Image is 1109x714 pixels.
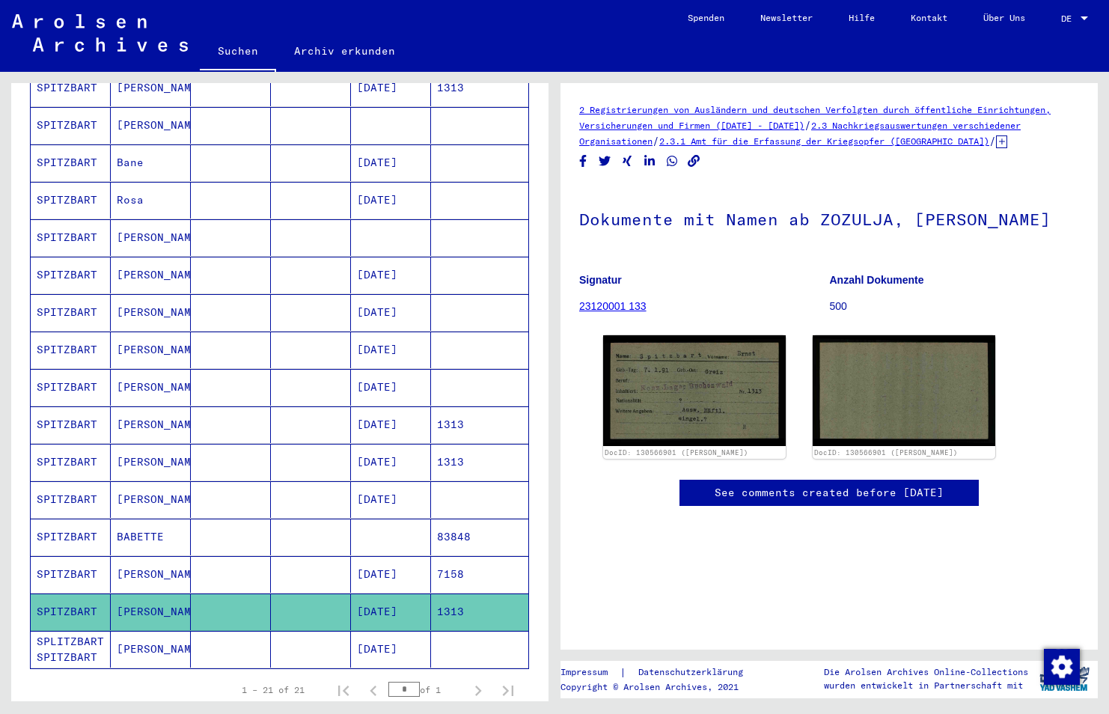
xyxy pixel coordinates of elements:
a: Archiv erkunden [276,33,413,69]
mat-cell: [PERSON_NAME] [111,107,191,144]
mat-cell: [DATE] [351,481,431,518]
mat-cell: [DATE] [351,369,431,406]
button: Share on Facebook [575,152,591,171]
button: Share on LinkedIn [642,152,658,171]
mat-cell: SPITZBART [31,182,111,219]
mat-cell: SPITZBART [31,594,111,630]
p: Die Arolsen Archives Online-Collections [824,665,1028,679]
button: Previous page [358,675,388,705]
img: yv_logo.png [1036,660,1093,698]
img: 001.jpg [603,335,786,446]
button: First page [329,675,358,705]
mat-cell: [DATE] [351,594,431,630]
mat-cell: SPITZBART [31,519,111,555]
mat-cell: [DATE] [351,444,431,480]
mat-cell: [DATE] [351,332,431,368]
a: See comments created before [DATE] [715,485,944,501]
mat-cell: SPITZBART [31,257,111,293]
button: Share on Twitter [597,152,613,171]
mat-cell: SPITZBART [31,219,111,256]
a: Suchen [200,33,276,72]
img: 002.jpg [813,335,995,446]
mat-cell: [DATE] [351,406,431,443]
b: Signatur [579,274,622,286]
div: | [560,665,761,680]
button: Last page [493,675,523,705]
mat-cell: SPITZBART [31,556,111,593]
p: Copyright © Arolsen Archives, 2021 [560,680,761,694]
mat-cell: [DATE] [351,294,431,331]
mat-cell: 1313 [431,444,528,480]
p: 500 [830,299,1080,314]
mat-cell: SPITZBART [31,70,111,106]
div: 1 – 21 of 21 [242,683,305,697]
mat-cell: BABETTE [111,519,191,555]
span: / [989,134,996,147]
mat-cell: [DATE] [351,556,431,593]
mat-cell: SPITZBART [31,107,111,144]
b: Anzahl Dokumente [830,274,924,286]
mat-cell: SPITZBART [31,406,111,443]
mat-cell: 83848 [431,519,528,555]
mat-cell: SPITZBART [31,481,111,518]
mat-cell: [PERSON_NAME] [111,294,191,331]
span: / [653,134,659,147]
button: Share on Xing [620,152,635,171]
a: 2.3.1 Amt für die Erfassung der Kriegsopfer ([GEOGRAPHIC_DATA]) [659,135,989,147]
a: 2 Registrierungen von Ausländern und deutschen Verfolgten durch öffentliche Einrichtungen, Versic... [579,104,1051,131]
mat-cell: [PERSON_NAME] [111,257,191,293]
mat-cell: SPITZBART [31,444,111,480]
mat-cell: [PERSON_NAME] [111,219,191,256]
h1: Dokumente mit Namen ab ZOZULJA, [PERSON_NAME] [579,185,1079,251]
mat-cell: [PERSON_NAME] [111,444,191,480]
a: Impressum [560,665,620,680]
mat-cell: 1313 [431,594,528,630]
a: Datenschutzerklärung [626,665,761,680]
span: DE [1061,13,1078,24]
button: Copy link [686,152,702,171]
img: Arolsen_neg.svg [12,14,188,52]
mat-cell: Rosa [111,182,191,219]
div: of 1 [388,683,463,697]
mat-cell: [PERSON_NAME] [111,332,191,368]
mat-cell: SPITZBART [31,332,111,368]
mat-cell: [PERSON_NAME] [111,406,191,443]
mat-cell: SPITZBART [31,144,111,181]
mat-cell: SPITZBART [31,294,111,331]
mat-cell: [PERSON_NAME] [111,70,191,106]
mat-cell: [PERSON_NAME] [111,556,191,593]
mat-cell: SPITZBART [31,369,111,406]
mat-cell: Bane [111,144,191,181]
p: wurden entwickelt in Partnerschaft mit [824,679,1028,692]
mat-cell: SPLITZBART SPITZBART [31,631,111,668]
mat-cell: 1313 [431,70,528,106]
mat-cell: [DATE] [351,631,431,668]
mat-cell: [DATE] [351,182,431,219]
mat-cell: [DATE] [351,144,431,181]
mat-cell: 1313 [431,406,528,443]
span: / [804,118,811,132]
img: Zustimmung ändern [1044,649,1080,685]
mat-cell: [DATE] [351,70,431,106]
mat-cell: [PERSON_NAME] [111,481,191,518]
a: 23120001 133 [579,300,647,312]
button: Share on WhatsApp [665,152,680,171]
mat-cell: [PERSON_NAME] [111,369,191,406]
button: Next page [463,675,493,705]
a: DocID: 130566901 ([PERSON_NAME]) [605,448,748,457]
mat-cell: [PERSON_NAME] [111,631,191,668]
mat-cell: [PERSON_NAME] [111,594,191,630]
mat-cell: [DATE] [351,257,431,293]
a: DocID: 130566901 ([PERSON_NAME]) [814,448,958,457]
mat-cell: 7158 [431,556,528,593]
